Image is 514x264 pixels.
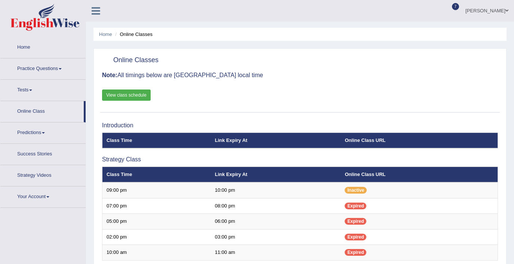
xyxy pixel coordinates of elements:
li: Online Classes [113,31,153,38]
th: Class Time [102,133,211,148]
td: 05:00 pm [102,214,211,230]
span: Expired [345,218,366,225]
a: Practice Questions [0,58,86,77]
td: 11:00 am [211,245,341,261]
a: Success Stories [0,144,86,163]
td: 10:00 pm [211,182,341,198]
h3: All timings below are [GEOGRAPHIC_DATA] local time [102,72,498,79]
a: Home [99,31,112,37]
th: Link Expiry At [211,133,341,148]
a: View class schedule [102,89,151,101]
a: Predictions [0,122,86,141]
span: Expired [345,234,366,240]
span: Expired [345,249,366,256]
h3: Introduction [102,122,498,129]
td: 02:00 pm [102,229,211,245]
h2: Online Classes [102,55,158,66]
a: Strategy Videos [0,165,86,184]
th: Online Class URL [341,167,498,182]
a: Home [0,37,86,56]
td: 08:00 pm [211,198,341,214]
th: Class Time [102,167,211,182]
span: 7 [452,3,459,10]
td: 09:00 pm [102,182,211,198]
th: Link Expiry At [211,167,341,182]
td: 10:00 am [102,245,211,261]
span: Expired [345,203,366,209]
td: 06:00 pm [211,214,341,230]
span: Inactive [345,187,367,194]
td: 07:00 pm [102,198,211,214]
th: Online Class URL [341,133,498,148]
a: Tests [0,80,86,98]
a: Your Account [0,186,86,205]
a: Online Class [0,101,84,120]
b: Note: [102,72,117,78]
h3: Strategy Class [102,156,498,163]
td: 03:00 pm [211,229,341,245]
